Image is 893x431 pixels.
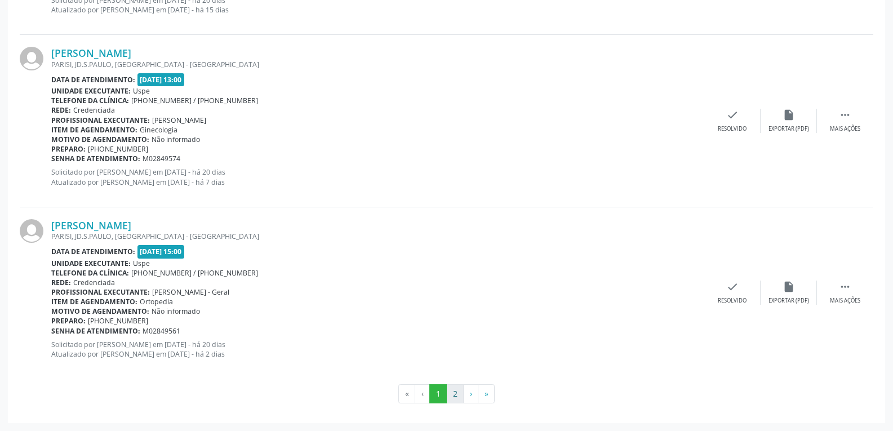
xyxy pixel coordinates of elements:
i:  [839,281,851,293]
div: Mais ações [830,125,860,133]
b: Profissional executante: [51,287,150,297]
b: Telefone da clínica: [51,268,129,278]
span: Não informado [152,135,200,144]
b: Motivo de agendamento: [51,135,149,144]
p: Solicitado por [PERSON_NAME] em [DATE] - há 20 dias Atualizado por [PERSON_NAME] em [DATE] - há 2... [51,340,704,359]
button: Go to page 1 [429,384,447,403]
i: check [726,281,739,293]
span: Ginecologia [140,125,177,135]
b: Unidade executante: [51,86,131,96]
span: M02849561 [143,326,180,336]
span: Uspe [133,86,150,96]
span: [DATE] 13:00 [137,73,185,86]
button: Go to last page [478,384,495,403]
ul: Pagination [20,384,873,403]
b: Senha de atendimento: [51,326,140,336]
span: Ortopedia [140,297,173,306]
b: Preparo: [51,316,86,326]
b: Motivo de agendamento: [51,306,149,316]
a: [PERSON_NAME] [51,47,131,59]
button: Go to page 2 [446,384,464,403]
b: Preparo: [51,144,86,154]
b: Profissional executante: [51,115,150,125]
div: Resolvido [718,297,747,305]
b: Item de agendamento: [51,125,137,135]
img: img [20,47,43,70]
span: Credenciada [73,105,115,115]
div: PARISI, JD.S.PAULO, [GEOGRAPHIC_DATA] - [GEOGRAPHIC_DATA] [51,60,704,69]
span: [DATE] 15:00 [137,245,185,258]
div: Mais ações [830,297,860,305]
span: Uspe [133,259,150,268]
div: Exportar (PDF) [768,297,809,305]
div: PARISI, JD.S.PAULO, [GEOGRAPHIC_DATA] - [GEOGRAPHIC_DATA] [51,232,704,241]
span: [PHONE_NUMBER] [88,144,148,154]
b: Senha de atendimento: [51,154,140,163]
span: M02849574 [143,154,180,163]
b: Unidade executante: [51,259,131,268]
p: Solicitado por [PERSON_NAME] em [DATE] - há 20 dias Atualizado por [PERSON_NAME] em [DATE] - há 7... [51,167,704,186]
button: Go to next page [463,384,478,403]
span: [PHONE_NUMBER] [88,316,148,326]
span: [PHONE_NUMBER] / [PHONE_NUMBER] [131,268,258,278]
span: [PHONE_NUMBER] / [PHONE_NUMBER] [131,96,258,105]
span: [PERSON_NAME] - Geral [152,287,229,297]
span: Não informado [152,306,200,316]
i: check [726,109,739,121]
span: Credenciada [73,278,115,287]
i: insert_drive_file [783,109,795,121]
b: Rede: [51,278,71,287]
b: Telefone da clínica: [51,96,129,105]
span: [PERSON_NAME] [152,115,206,125]
b: Data de atendimento: [51,247,135,256]
b: Item de agendamento: [51,297,137,306]
i:  [839,109,851,121]
b: Data de atendimento: [51,75,135,85]
i: insert_drive_file [783,281,795,293]
div: Exportar (PDF) [768,125,809,133]
div: Resolvido [718,125,747,133]
b: Rede: [51,105,71,115]
img: img [20,219,43,243]
a: [PERSON_NAME] [51,219,131,232]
